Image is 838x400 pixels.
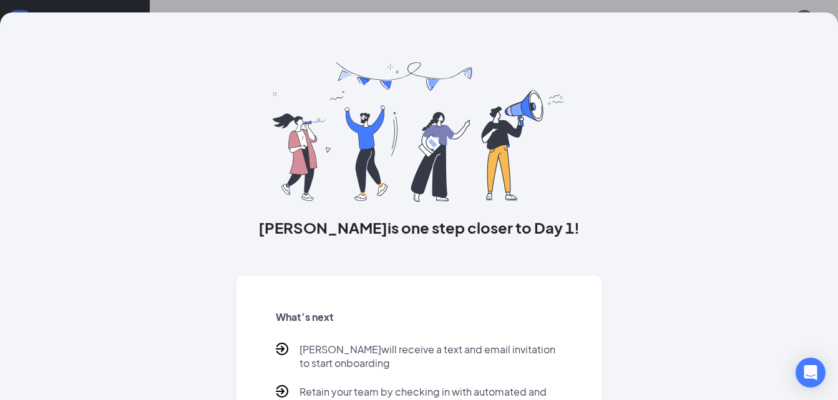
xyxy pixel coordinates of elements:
div: Open Intercom Messenger [796,358,826,388]
h5: What’s next [276,310,562,324]
p: [PERSON_NAME] will receive a text and email invitation to start onboarding [300,343,562,370]
h3: [PERSON_NAME] is one step closer to Day 1! [236,217,602,238]
img: you are all set [273,62,565,202]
